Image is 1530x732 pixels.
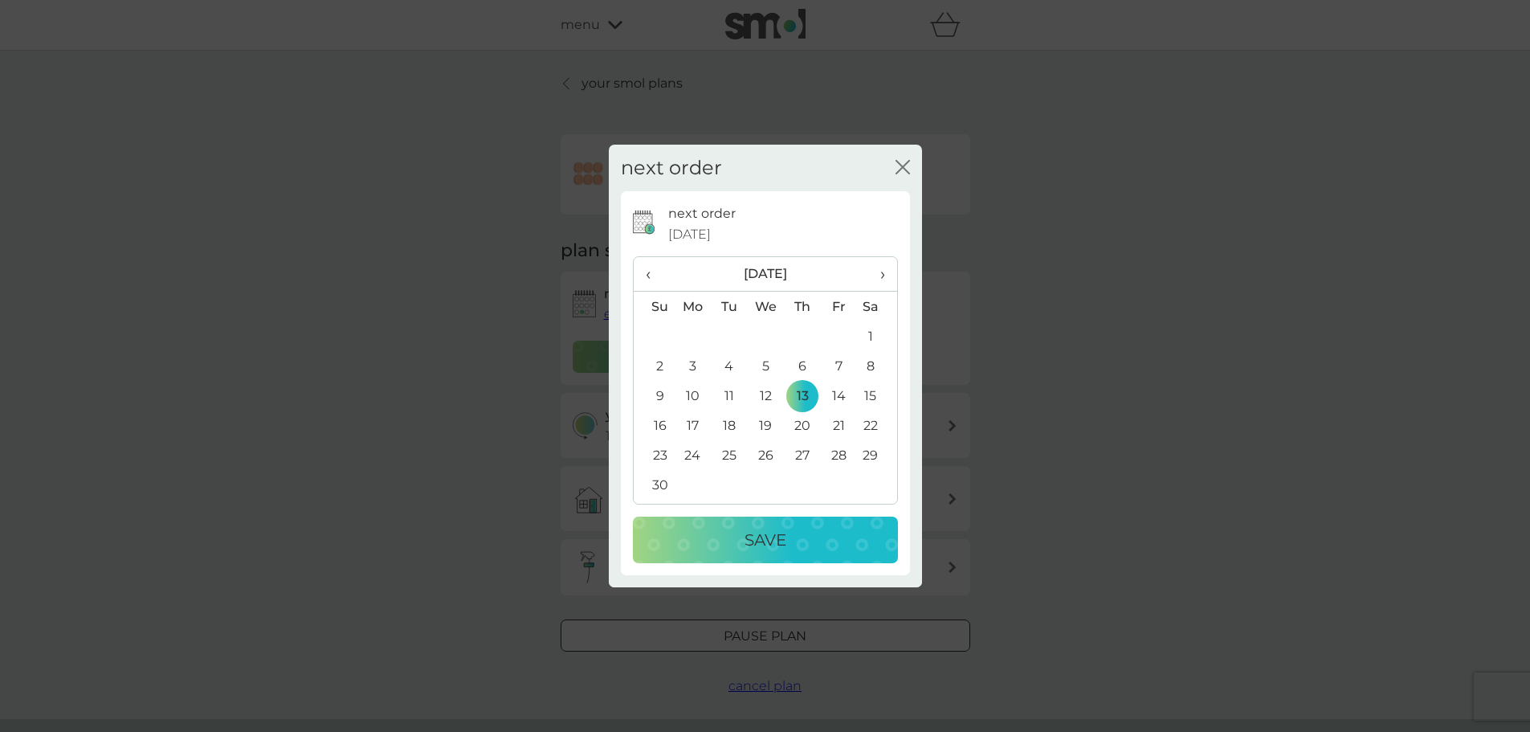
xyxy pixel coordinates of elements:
h2: next order [621,157,722,180]
th: We [747,292,784,322]
p: next order [668,203,736,224]
button: Save [633,517,898,563]
button: close [896,160,910,177]
th: Tu [711,292,747,322]
td: 24 [675,440,712,470]
span: ‹ [646,257,663,291]
td: 26 [747,440,784,470]
p: Save [745,527,786,553]
td: 7 [821,351,857,381]
td: 11 [711,381,747,411]
td: 23 [634,440,675,470]
td: 27 [784,440,820,470]
td: 13 [784,381,820,411]
span: [DATE] [668,224,711,245]
td: 15 [856,381,896,411]
th: [DATE] [675,257,857,292]
span: › [868,257,884,291]
th: Mo [675,292,712,322]
td: 1 [856,321,896,351]
th: Th [784,292,820,322]
td: 28 [821,440,857,470]
th: Su [634,292,675,322]
td: 5 [747,351,784,381]
td: 9 [634,381,675,411]
td: 3 [675,351,712,381]
td: 8 [856,351,896,381]
td: 12 [747,381,784,411]
td: 18 [711,411,747,440]
td: 20 [784,411,820,440]
td: 6 [784,351,820,381]
td: 19 [747,411,784,440]
td: 22 [856,411,896,440]
th: Sa [856,292,896,322]
td: 16 [634,411,675,440]
td: 10 [675,381,712,411]
td: 25 [711,440,747,470]
td: 30 [634,470,675,500]
td: 14 [821,381,857,411]
td: 4 [711,351,747,381]
td: 2 [634,351,675,381]
td: 21 [821,411,857,440]
th: Fr [821,292,857,322]
td: 17 [675,411,712,440]
td: 29 [856,440,896,470]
